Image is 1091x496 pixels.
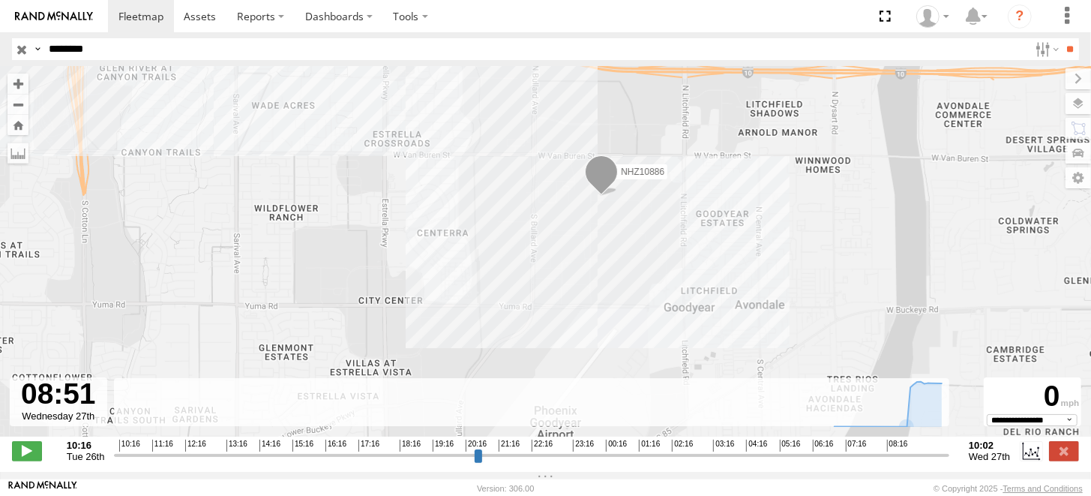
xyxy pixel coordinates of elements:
span: 10:16 [119,440,140,452]
button: Zoom out [7,94,28,115]
strong: 10:16 [67,440,105,451]
button: Zoom Home [7,115,28,135]
button: Zoom in [7,74,28,94]
span: 23:16 [573,440,594,452]
span: 02:16 [672,440,693,452]
div: Zulema McIntosch [911,5,955,28]
span: 07:16 [846,440,867,452]
span: 19:16 [433,440,454,452]
strong: 10:02 [969,440,1010,451]
a: Visit our Website [8,481,77,496]
span: 14:16 [259,440,280,452]
span: 15:16 [292,440,313,452]
span: 21:16 [499,440,520,452]
span: 04:16 [746,440,767,452]
span: 01:16 [639,440,660,452]
label: Search Filter Options [1030,38,1062,60]
img: rand-logo.svg [15,11,93,22]
span: 08:16 [887,440,908,452]
label: Play/Stop [12,441,42,461]
span: 20:16 [466,440,487,452]
a: Terms and Conditions [1003,484,1083,493]
span: 22:16 [532,440,553,452]
span: 05:16 [780,440,801,452]
span: 00:16 [606,440,627,452]
div: 0 [986,380,1079,414]
span: 06:16 [813,440,834,452]
label: Map Settings [1066,167,1091,188]
span: 03:16 [713,440,734,452]
span: 16:16 [325,440,346,452]
span: 13:16 [226,440,247,452]
span: Wed 27th Aug 2025 [969,451,1010,462]
label: Measure [7,143,28,164]
span: NHZ10886 [621,167,664,177]
span: Tue 26th Aug 2025 [67,451,105,462]
div: Version: 306.00 [477,484,534,493]
span: 12:16 [185,440,206,452]
label: Close [1049,441,1079,461]
span: 18:16 [400,440,421,452]
label: Search Query [31,38,43,60]
span: 11:16 [152,440,173,452]
div: © Copyright 2025 - [934,484,1083,493]
span: 17:16 [358,440,379,452]
i: ? [1008,5,1032,29]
